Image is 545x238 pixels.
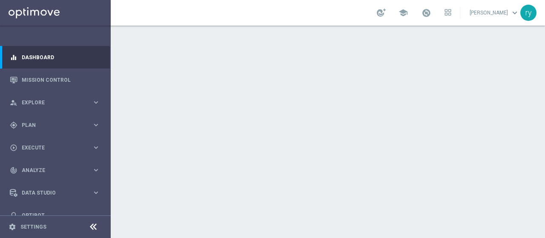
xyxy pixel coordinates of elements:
i: equalizer [10,54,17,61]
i: settings [9,223,16,231]
span: keyboard_arrow_down [510,8,519,17]
i: keyboard_arrow_right [92,189,100,197]
span: Execute [22,145,92,150]
button: play_circle_outline Execute keyboard_arrow_right [9,144,100,151]
div: Optibot [10,204,100,227]
button: lightbulb Optibot [9,212,100,219]
button: Mission Control [9,77,100,83]
i: play_circle_outline [10,144,17,152]
span: Data Studio [22,190,92,195]
i: gps_fixed [10,121,17,129]
a: Optibot [22,204,100,227]
div: Analyze [10,166,92,174]
span: Explore [22,100,92,105]
i: keyboard_arrow_right [92,166,100,174]
button: gps_fixed Plan keyboard_arrow_right [9,122,100,129]
i: keyboard_arrow_right [92,98,100,106]
div: Dashboard [10,46,100,69]
a: Settings [20,224,46,229]
span: Plan [22,123,92,128]
i: keyboard_arrow_right [92,143,100,152]
a: [PERSON_NAME]keyboard_arrow_down [469,6,520,19]
span: Analyze [22,168,92,173]
div: Mission Control [10,69,100,91]
div: Execute [10,144,92,152]
a: Mission Control [22,69,100,91]
i: lightbulb [10,212,17,219]
i: person_search [10,99,17,106]
button: person_search Explore keyboard_arrow_right [9,99,100,106]
i: keyboard_arrow_right [92,121,100,129]
button: track_changes Analyze keyboard_arrow_right [9,167,100,174]
i: track_changes [10,166,17,174]
span: school [399,8,408,17]
div: Explore [10,99,92,106]
div: ry [520,5,536,21]
button: Data Studio keyboard_arrow_right [9,189,100,196]
div: Data Studio [10,189,92,197]
a: Dashboard [22,46,100,69]
div: Plan [10,121,92,129]
button: equalizer Dashboard [9,54,100,61]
